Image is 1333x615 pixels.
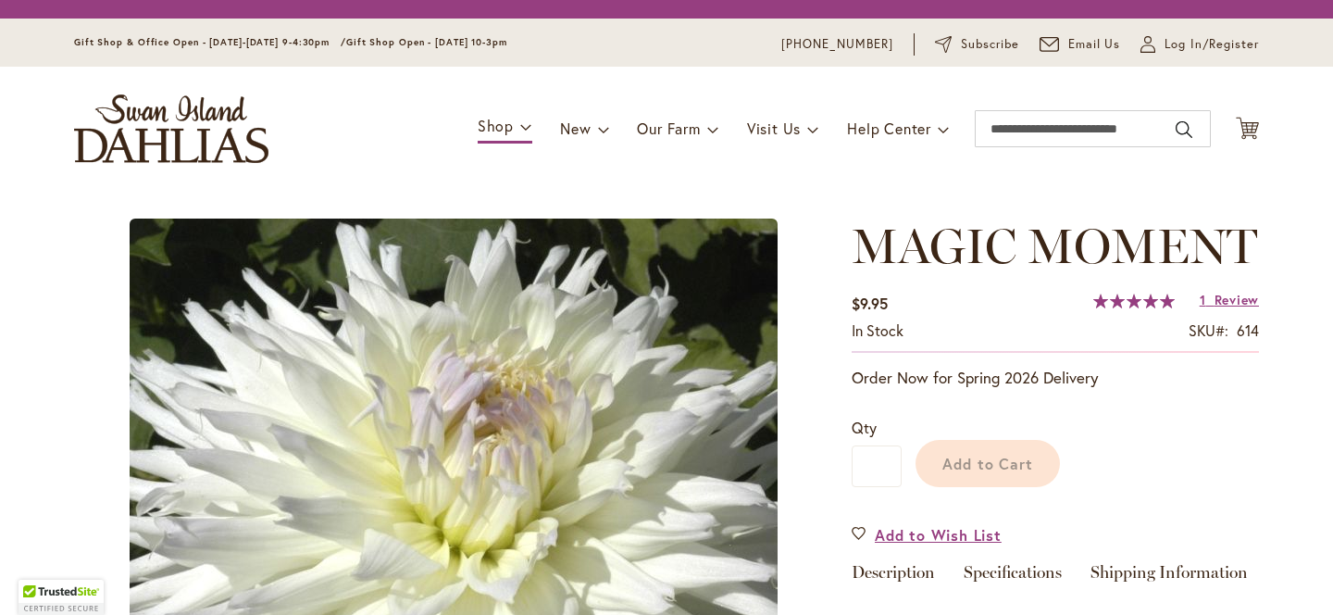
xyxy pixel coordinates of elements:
span: New [560,119,591,138]
p: Order Now for Spring 2026 Delivery [852,367,1259,389]
strong: SKU [1189,320,1228,340]
span: In stock [852,320,903,340]
span: Review [1215,291,1259,308]
a: Log In/Register [1140,35,1259,54]
span: Shop [478,116,514,135]
div: Detailed Product Info [852,564,1259,591]
span: Gift Shop Open - [DATE] 10-3pm [346,36,507,48]
div: 100% [1093,294,1175,308]
span: Qty [852,418,877,437]
a: Email Us [1040,35,1121,54]
a: Specifications [964,564,1062,591]
span: Our Farm [637,119,700,138]
span: $9.95 [852,294,888,313]
div: Availability [852,320,903,342]
a: Add to Wish List [852,524,1002,546]
span: Email Us [1068,35,1121,54]
a: Subscribe [935,35,1019,54]
span: Gift Shop & Office Open - [DATE]-[DATE] 9-4:30pm / [74,36,346,48]
span: Visit Us [747,119,801,138]
span: Subscribe [961,35,1019,54]
a: Description [852,564,935,591]
button: Search [1176,115,1192,144]
a: Shipping Information [1090,564,1248,591]
a: [PHONE_NUMBER] [781,35,893,54]
div: 614 [1237,320,1259,342]
a: store logo [74,94,268,163]
span: Help Center [847,119,931,138]
span: Add to Wish List [875,524,1002,546]
span: 1 [1200,291,1206,308]
span: Log In/Register [1165,35,1259,54]
div: TrustedSite Certified [19,580,104,615]
span: MAGIC MOMENT [852,217,1257,275]
a: 1 Review [1200,291,1259,308]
